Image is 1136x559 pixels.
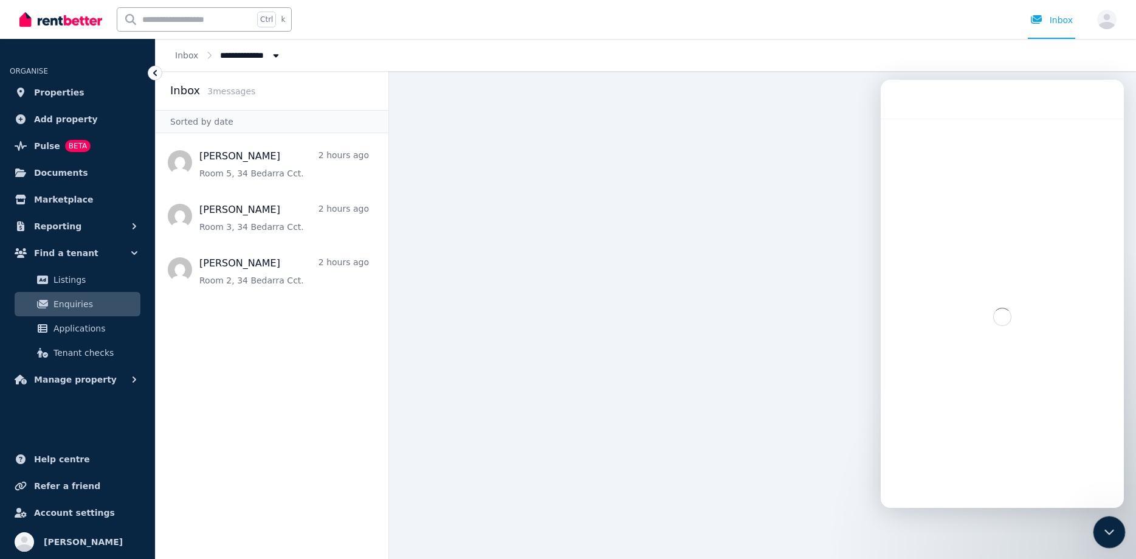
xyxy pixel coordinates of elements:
[10,241,145,265] button: Find a tenant
[53,321,136,336] span: Applications
[34,219,81,234] span: Reporting
[53,273,136,287] span: Listings
[19,10,102,29] img: RentBetter
[34,505,115,520] span: Account settings
[881,80,1124,508] iframe: Intercom live chat
[53,297,136,311] span: Enquiries
[15,292,140,316] a: Enquiries
[10,80,145,105] a: Properties
[34,165,88,180] span: Documents
[34,372,117,387] span: Manage property
[10,134,145,158] a: PulseBETA
[257,12,276,27] span: Ctrl
[10,367,145,392] button: Manage property
[281,15,285,24] span: k
[10,161,145,185] a: Documents
[10,107,145,131] a: Add property
[34,452,90,467] span: Help centre
[15,341,140,365] a: Tenant checks
[207,86,255,96] span: 3 message s
[156,133,388,559] nav: Message list
[199,149,369,179] a: [PERSON_NAME]2 hours agoRoom 5, 34 Bedarra Cct.
[1030,14,1073,26] div: Inbox
[34,139,60,153] span: Pulse
[170,82,200,99] h2: Inbox
[10,67,48,75] span: ORGANISE
[199,203,369,233] a: [PERSON_NAME]2 hours agoRoom 3, 34 Bedarra Cct.
[199,256,369,286] a: [PERSON_NAME]2 hours agoRoom 2, 34 Bedarra Cct.
[10,474,145,498] a: Refer a friend
[175,50,198,60] a: Inbox
[65,140,91,152] span: BETA
[34,85,84,100] span: Properties
[1093,516,1126,549] iframe: Intercom live chat
[34,192,93,207] span: Marketplace
[15,316,140,341] a: Applications
[156,39,301,71] nav: Breadcrumb
[34,246,98,260] span: Find a tenant
[10,187,145,212] a: Marketplace
[44,535,123,549] span: [PERSON_NAME]
[53,345,136,360] span: Tenant checks
[156,110,388,133] div: Sorted by date
[34,112,98,127] span: Add property
[34,479,100,493] span: Refer a friend
[10,501,145,525] a: Account settings
[10,214,145,238] button: Reporting
[10,447,145,471] a: Help centre
[15,268,140,292] a: Listings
